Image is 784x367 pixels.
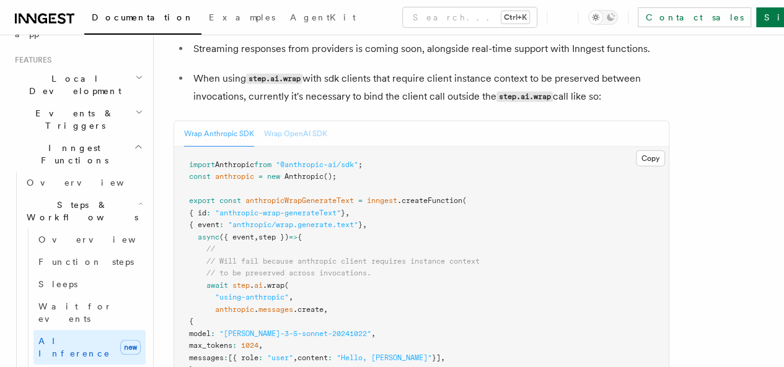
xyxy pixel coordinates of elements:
span: } [341,209,345,217]
span: anthropicWrapGenerateText [245,196,354,205]
span: { [297,233,302,241]
span: [{ role [228,353,258,362]
span: "@anthropic-ai/sdk" [276,160,358,169]
span: AgentKit [290,12,356,22]
button: Toggle dark mode [588,10,618,25]
span: Features [10,55,51,65]
span: : [328,353,332,362]
span: Events & Triggers [10,107,135,132]
button: Search...Ctrl+K [403,7,537,27]
button: Wrap Anthropic SDK [184,121,254,147]
span: , [258,341,263,350]
span: messages [189,353,224,362]
span: const [189,172,211,181]
span: content [297,353,328,362]
span: .createFunction [397,196,462,205]
button: Wrap OpenAI SDK [264,121,327,147]
span: Local Development [10,72,135,97]
button: Copy [636,150,665,166]
span: , [254,233,258,241]
span: (); [324,172,337,181]
span: , [324,305,328,314]
span: await [206,281,228,290]
span: async [198,233,219,241]
a: Overview [22,171,146,194]
p: When using with sdk clients that require client instance context to be preserved between invocati... [193,70,669,106]
span: Examples [209,12,275,22]
a: Overview [33,228,146,251]
button: Steps & Workflows [22,194,146,228]
span: "[PERSON_NAME]-3-5-sonnet-20241022" [219,329,371,338]
span: "Hello, [PERSON_NAME]" [337,353,432,362]
span: "using-anthropic" [215,293,289,301]
span: Inngest Functions [10,142,134,166]
span: ( [284,281,289,290]
span: . [254,305,258,314]
span: ai [254,281,263,290]
span: = [258,172,263,181]
span: from [254,160,271,169]
span: anthropic [215,305,254,314]
span: messages [258,305,293,314]
a: AgentKit [283,4,363,33]
span: , [345,209,350,217]
span: ({ event [219,233,254,241]
code: step.ai.wrap [246,74,302,84]
span: : [219,220,224,229]
a: Examples [201,4,283,33]
a: Sleeps [33,273,146,295]
span: : [211,329,215,338]
span: Steps & Workflows [22,199,138,223]
span: new [267,172,280,181]
span: => [289,233,297,241]
span: Sleeps [38,279,77,289]
a: AI Inferencenew [33,330,146,365]
span: , [363,220,367,229]
span: }] [432,353,441,362]
span: // Will fail because anthropic client requires instance context [206,257,480,266]
span: : [206,209,211,217]
span: . [250,281,254,290]
span: "user" [267,353,293,362]
span: = [358,196,363,205]
span: AI Inference [38,336,110,358]
span: : [232,341,237,350]
span: { [189,317,193,326]
span: // [206,244,215,253]
code: step.ai.wrap [496,92,553,102]
kbd: Ctrl+K [501,11,529,24]
span: // to be preserved across invocations. [206,269,371,277]
span: Anthropic [215,160,254,169]
a: Function steps [33,251,146,273]
span: , [289,293,293,301]
span: { id [189,209,206,217]
span: Overview [27,178,154,188]
span: 1024 [241,341,258,350]
span: : [224,353,228,362]
span: , [371,329,376,338]
span: , [293,353,297,362]
span: ( [462,196,467,205]
span: "anthropic/wrap.generate.text" [228,220,358,229]
span: step }) [258,233,289,241]
span: import [189,160,215,169]
span: Anthropic [284,172,324,181]
span: model [189,329,211,338]
span: max_tokens [189,341,232,350]
span: } [358,220,363,229]
span: , [441,353,445,362]
span: .create [293,305,324,314]
span: Wait for events [38,301,112,324]
span: : [258,353,263,362]
p: Streaming responses from providers is coming soon, alongside real-time support with Inngest funct... [193,40,669,58]
span: anthropic [215,172,254,181]
span: Documentation [92,12,194,22]
span: inngest [367,196,397,205]
span: export [189,196,215,205]
span: new [120,340,141,355]
a: Contact sales [638,7,751,27]
a: Wait for events [33,295,146,330]
span: ; [358,160,363,169]
span: .wrap [263,281,284,290]
button: Inngest Functions [10,137,146,171]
